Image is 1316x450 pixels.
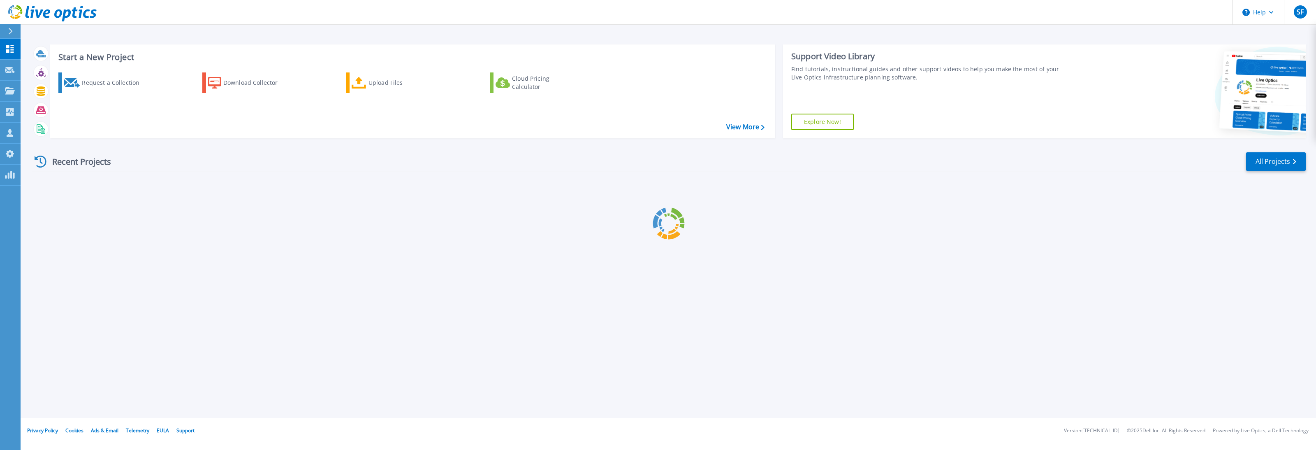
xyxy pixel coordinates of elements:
div: Download Collector [223,75,289,91]
a: EULA [157,427,169,434]
li: © 2025 Dell Inc. All Rights Reserved [1127,428,1205,434]
a: Download Collector [202,72,294,93]
a: Ads & Email [91,427,118,434]
div: Find tutorials, instructional guides and other support videos to help you make the most of your L... [791,65,1063,82]
a: Request a Collection [58,72,150,93]
a: Upload Files [346,72,438,93]
a: Privacy Policy [27,427,58,434]
div: Recent Projects [32,152,122,172]
a: All Projects [1246,152,1306,171]
h3: Start a New Project [58,53,764,62]
a: View More [726,123,765,131]
a: Support [176,427,195,434]
div: Support Video Library [791,51,1063,62]
a: Cloud Pricing Calculator [490,72,582,93]
div: Request a Collection [82,75,148,91]
a: Telemetry [126,427,149,434]
a: Explore Now! [791,114,854,130]
span: SF [1297,9,1304,15]
li: Version: [TECHNICAL_ID] [1064,428,1119,434]
a: Cookies [65,427,83,434]
div: Cloud Pricing Calculator [512,75,578,91]
div: Upload Files [368,75,434,91]
li: Powered by Live Optics, a Dell Technology [1213,428,1309,434]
